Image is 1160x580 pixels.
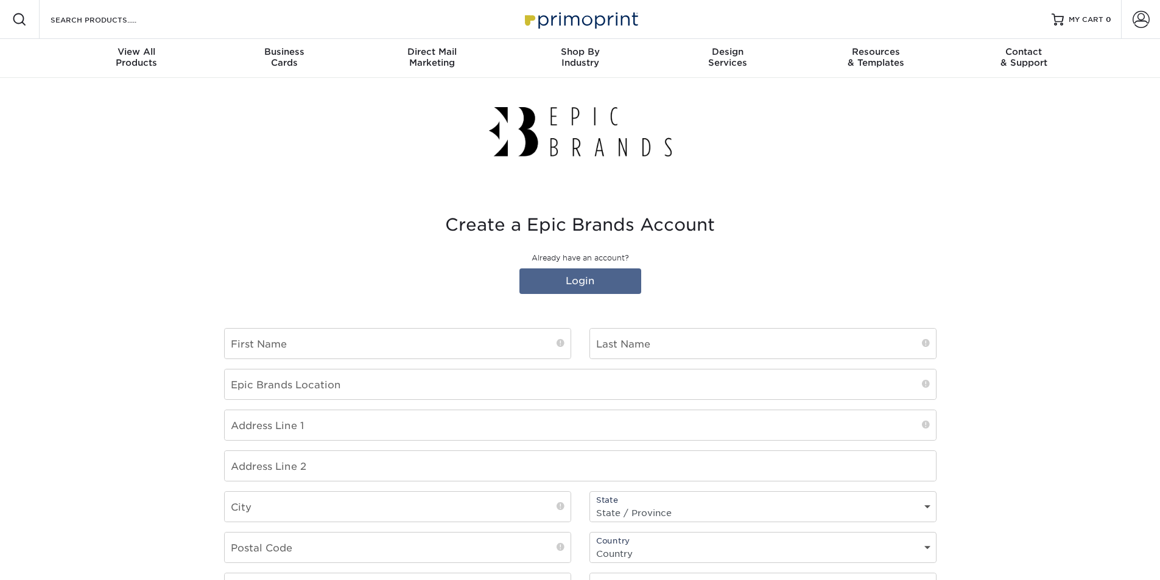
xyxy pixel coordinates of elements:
[506,39,654,78] a: Shop ByIndustry
[358,46,506,57] span: Direct Mail
[654,39,802,78] a: DesignServices
[1069,15,1103,25] span: MY CART
[63,39,211,78] a: View AllProducts
[224,215,937,236] h3: Create a Epic Brands Account
[802,39,950,78] a: Resources& Templates
[519,268,641,294] a: Login
[506,46,654,68] div: Industry
[63,46,211,68] div: Products
[519,6,641,32] img: Primoprint
[654,46,802,57] span: Design
[210,46,358,68] div: Cards
[506,46,654,57] span: Shop By
[950,46,1098,57] span: Contact
[49,12,168,27] input: SEARCH PRODUCTS.....
[654,46,802,68] div: Services
[802,46,950,57] span: Resources
[802,46,950,68] div: & Templates
[63,46,211,57] span: View All
[210,39,358,78] a: BusinessCards
[358,46,506,68] div: Marketing
[358,39,506,78] a: Direct MailMarketing
[950,46,1098,68] div: & Support
[1106,15,1111,24] span: 0
[224,253,937,264] p: Already have an account?
[210,46,358,57] span: Business
[489,107,672,156] img: Epic Brands
[950,39,1098,78] a: Contact& Support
